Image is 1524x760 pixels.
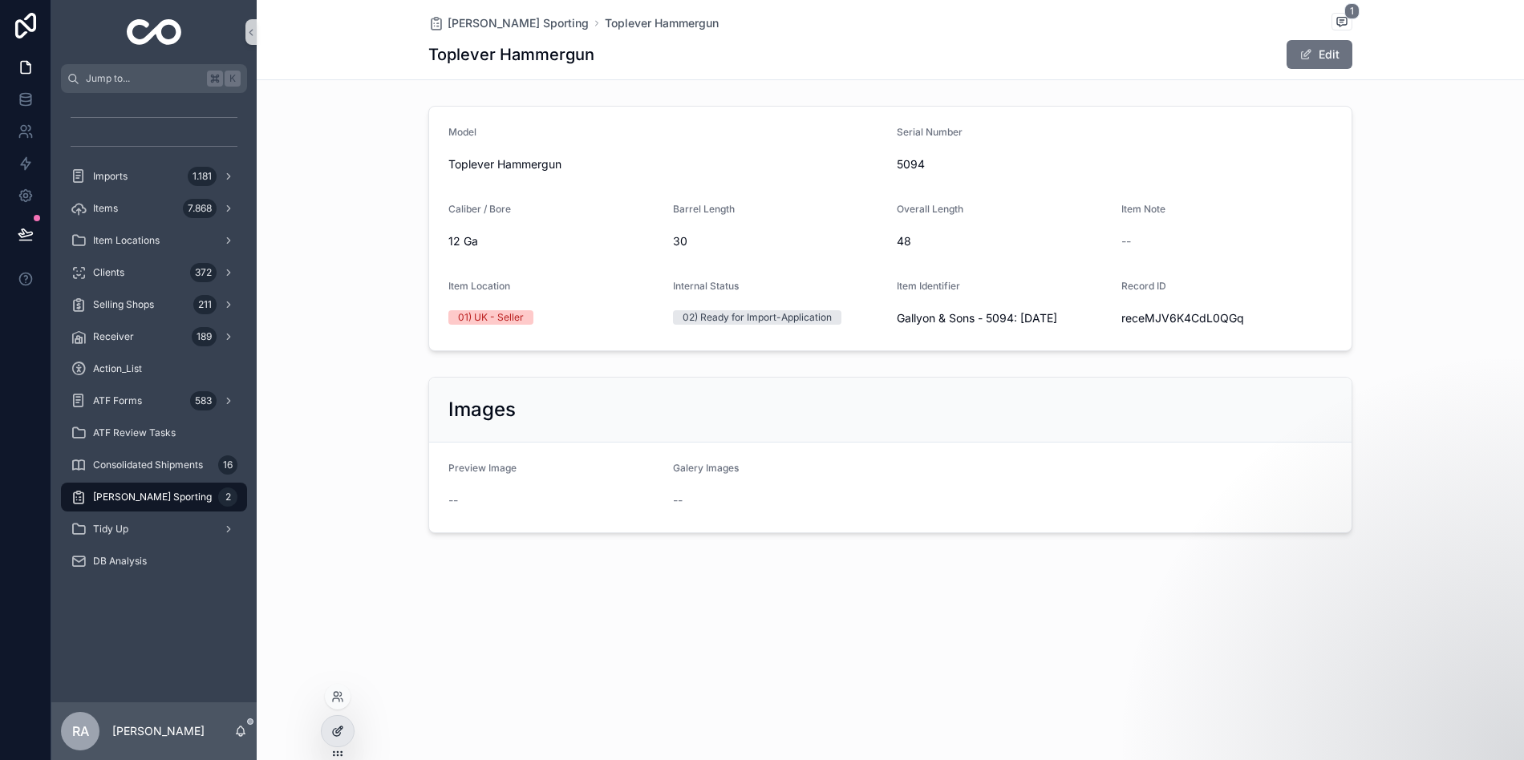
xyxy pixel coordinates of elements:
[190,391,217,410] div: 583
[218,487,237,507] div: 2
[93,491,212,503] span: [PERSON_NAME] Sporting
[93,266,124,279] span: Clients
[72,722,89,741] span: RA
[1121,280,1166,292] span: Record ID
[61,290,247,319] a: Selling Shops211
[448,156,884,172] span: Toplever Hammergun
[897,156,1332,172] span: 5094
[226,72,239,85] span: K
[673,233,885,249] span: 30
[61,258,247,287] a: Clients372
[61,322,247,351] a: Receiver189
[188,167,217,186] div: 1.181
[93,394,142,407] span: ATF Forms
[673,492,683,508] span: --
[458,310,524,325] div: 01) UK - Seller
[1331,13,1352,33] button: 1
[61,547,247,576] a: DB Analysis
[51,93,257,596] div: scrollable content
[93,459,203,471] span: Consolidated Shipments
[673,280,739,292] span: Internal Status
[193,295,217,314] div: 211
[1203,640,1524,752] iframe: Intercom notifications message
[61,194,247,223] a: Items7.868
[192,327,217,346] div: 189
[93,170,128,183] span: Imports
[112,723,205,739] p: [PERSON_NAME]
[448,492,458,508] span: --
[93,523,128,536] span: Tidy Up
[428,43,594,66] h1: Toplever Hammergun
[61,354,247,383] a: Action_List
[86,72,201,85] span: Jump to...
[673,203,735,215] span: Barrel Length
[61,451,247,479] a: Consolidated Shipments16
[93,234,160,247] span: Item Locations
[673,462,739,474] span: Galery Images
[605,15,719,31] a: Toplever Hammergun
[897,203,963,215] span: Overall Length
[61,418,247,447] a: ATF Review Tasks
[897,280,960,292] span: Item Identifier
[683,310,832,325] div: 02) Ready for Import-Application
[448,203,511,215] span: Caliber / Bore
[897,233,1109,249] span: 48
[1121,310,1333,326] span: receMJV6K4CdL0QGq
[448,233,660,249] span: 12 Ga
[1344,3,1360,19] span: 1
[93,555,147,568] span: DB Analysis
[93,362,142,375] span: Action_List
[448,397,516,422] h2: Images
[93,202,118,215] span: Items
[61,515,247,544] a: Tidy Up
[1121,233,1131,249] span: --
[61,162,247,191] a: Imports1.181
[190,263,217,282] div: 372
[93,330,134,343] span: Receiver
[448,126,476,138] span: Model
[61,483,247,511] a: [PERSON_NAME] Sporting2
[61,64,247,93] button: Jump to...K
[127,19,182,45] img: App logo
[1287,40,1352,69] button: Edit
[93,426,176,439] span: ATF Review Tasks
[61,226,247,255] a: Item Locations
[183,199,217,218] div: 7.868
[93,298,154,311] span: Selling Shops
[428,15,589,31] a: [PERSON_NAME] Sporting
[448,15,589,31] span: [PERSON_NAME] Sporting
[897,310,1109,326] span: Gallyon & Sons - 5094: [DATE]
[218,455,237,475] div: 16
[448,462,517,474] span: Preview Image
[61,386,247,415] a: ATF Forms583
[448,280,510,292] span: Item Location
[1121,203,1165,215] span: Item Note
[897,126,963,138] span: Serial Number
